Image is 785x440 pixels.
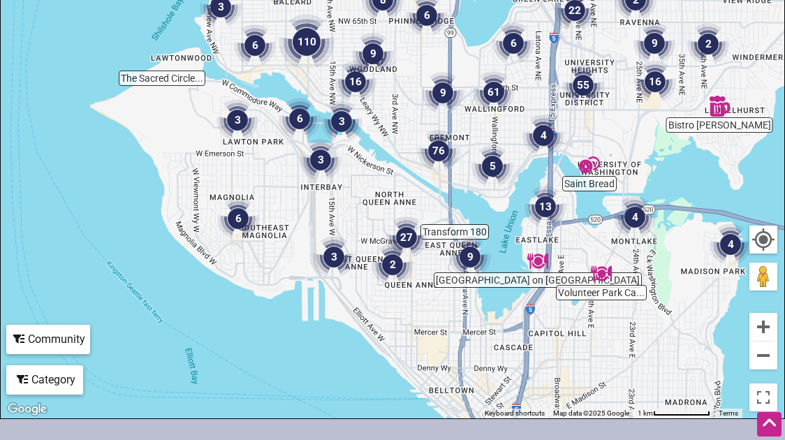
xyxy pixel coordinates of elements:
div: 9 [352,33,394,75]
div: Saint Bread [579,154,600,175]
div: 4 [710,223,751,265]
div: 9 [422,72,464,114]
div: 6 [279,98,321,140]
div: 16 [335,61,376,103]
img: Google [4,400,50,418]
div: Bistro Shirlee [709,96,730,117]
div: 3 [300,139,342,181]
div: Siam on Eastlake [527,251,548,272]
div: Community [8,326,89,353]
div: 6 [492,22,534,64]
div: The Sacred Circle Gift Shop [152,49,173,70]
div: Volunteer Park Cafe & Marketplace [591,263,612,284]
div: Transform 180 [444,203,465,223]
div: 3 [313,236,355,278]
button: Zoom in [749,313,777,341]
button: Zoom out [749,342,777,369]
div: 3 [321,101,362,142]
a: Terms [719,409,738,417]
div: 3 [217,99,258,141]
span: Map data ©2025 Google [553,409,629,417]
div: 9 [633,22,675,64]
div: 4 [522,115,564,156]
div: 9 [449,236,491,278]
div: 2 [687,23,729,65]
div: 16 [634,61,676,103]
span: 1 km [638,409,653,417]
div: 27 [386,217,427,258]
a: Open this area in Google Maps (opens a new window) [4,400,50,418]
div: Scroll Back to Top [757,412,782,437]
div: 110 [279,14,335,70]
div: 5 [471,145,513,187]
button: Map Scale: 1 km per 78 pixels [633,409,714,418]
div: Category [8,367,82,393]
div: 6 [234,24,276,66]
div: 6 [217,198,259,240]
button: Keyboard shortcuts [485,409,545,418]
div: Filter by Community [6,325,90,354]
div: 2 [372,244,413,286]
div: Filter by category [6,365,83,395]
div: 55 [562,64,604,106]
div: 76 [418,130,460,172]
div: 13 [524,186,566,228]
div: 4 [614,196,656,238]
div: 61 [473,71,515,113]
button: Drag Pegman onto the map to open Street View [749,263,777,291]
button: Your Location [749,226,777,254]
button: Toggle fullscreen view [748,382,779,413]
